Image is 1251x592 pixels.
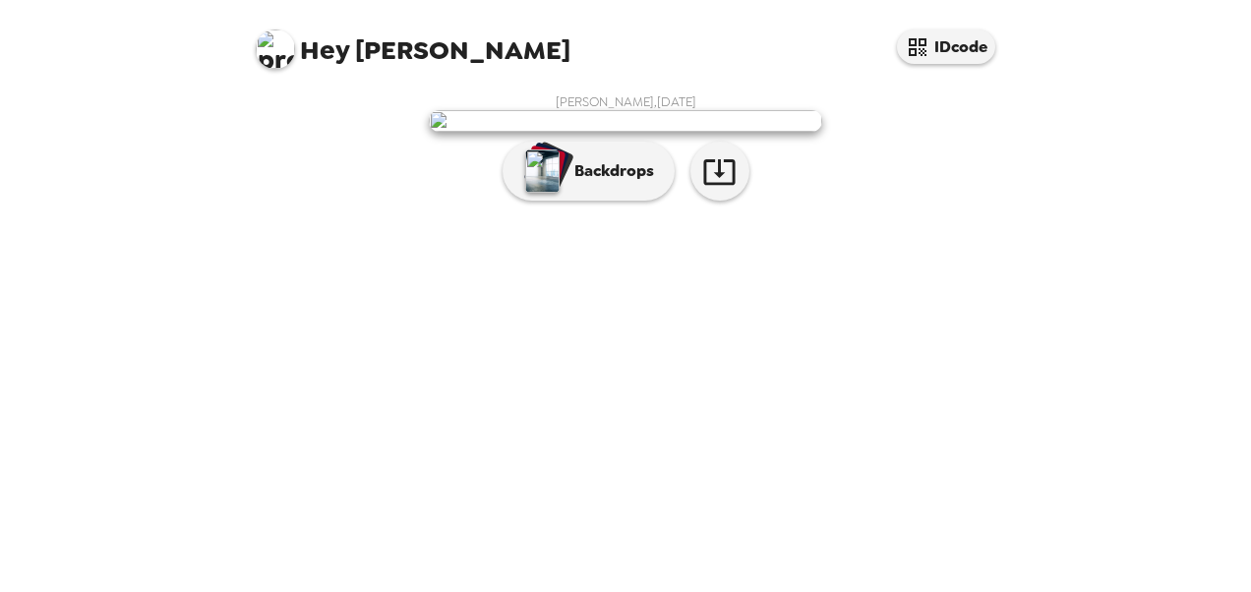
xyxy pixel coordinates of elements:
[256,30,295,69] img: profile pic
[256,20,570,64] span: [PERSON_NAME]
[429,110,822,132] img: user
[565,159,654,183] p: Backdrops
[300,32,349,68] span: Hey
[503,142,675,201] button: Backdrops
[897,30,995,64] button: IDcode
[556,93,696,110] span: [PERSON_NAME] , [DATE]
